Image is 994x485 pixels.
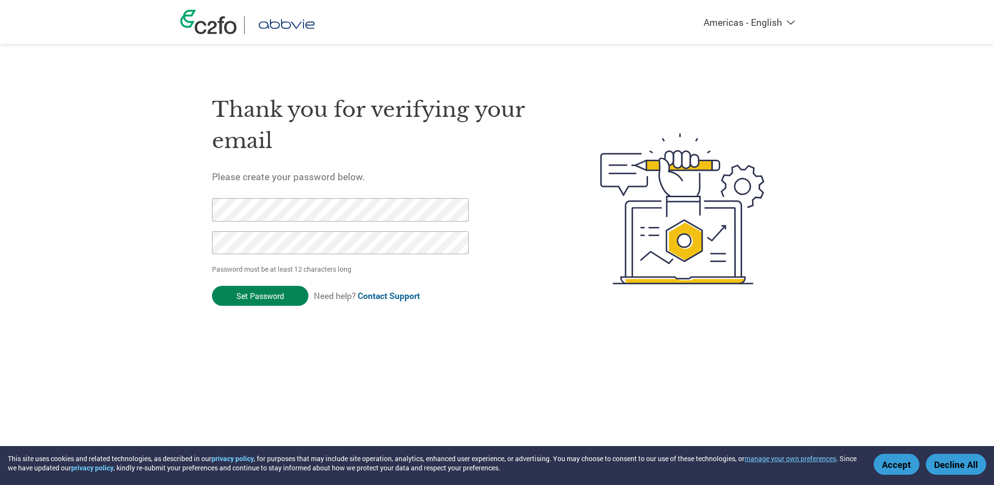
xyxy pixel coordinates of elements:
[8,454,860,472] div: This site uses cookies and related technologies, as described in our , for purposes that may incl...
[211,454,254,463] a: privacy policy
[926,454,986,475] button: Decline All
[71,463,114,472] a: privacy policy
[745,454,836,463] button: manage your own preferences
[180,10,237,34] img: c2fo logo
[252,16,321,34] img: AbbVie
[212,94,554,157] h1: Thank you for verifying your email
[358,290,420,301] a: Contact Support
[583,80,783,338] img: create-password
[212,286,308,306] input: Set Password
[212,264,472,274] p: Password must be at least 12 characters long
[314,290,420,301] span: Need help?
[212,170,554,183] h5: Please create your password below.
[874,454,919,475] button: Accept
